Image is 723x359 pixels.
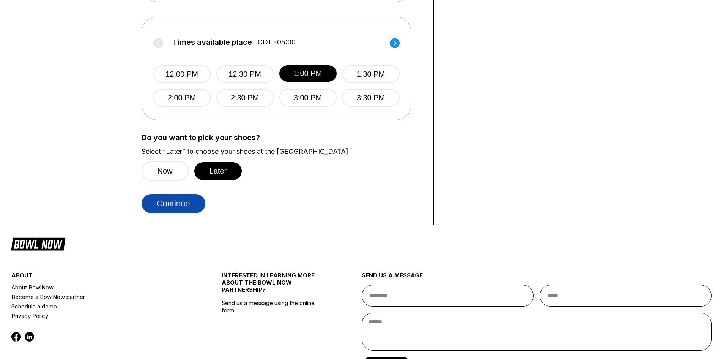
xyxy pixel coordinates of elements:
button: 2:00 PM [153,89,211,107]
button: 3:00 PM [279,89,337,107]
span: Times available place [172,38,252,46]
label: Select “Later” to choose your shoes at the [GEOGRAPHIC_DATA] [142,147,422,156]
span: CDT -05:00 [258,38,296,46]
div: about [11,272,186,283]
div: INTERESTED IN LEARNING MORE ABOUT THE BOWL NOW PARTNERSHIP? [222,272,327,299]
a: Become a BowlNow partner [11,292,186,302]
div: send us a message [362,272,712,285]
button: 2:30 PM [216,89,274,107]
a: Schedule a demo [11,302,186,311]
button: Later [194,162,242,180]
button: 1:30 PM [342,65,400,83]
button: Continue [142,194,205,213]
button: 1:00 PM [279,65,337,82]
button: 12:00 PM [153,65,211,83]
button: 3:30 PM [342,89,400,107]
button: 12:30 PM [216,65,274,83]
label: Do you want to pick your shoes? [142,133,422,142]
a: Privacy Policy [11,311,186,321]
a: About BowlNow [11,283,186,292]
button: Now [142,161,189,181]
